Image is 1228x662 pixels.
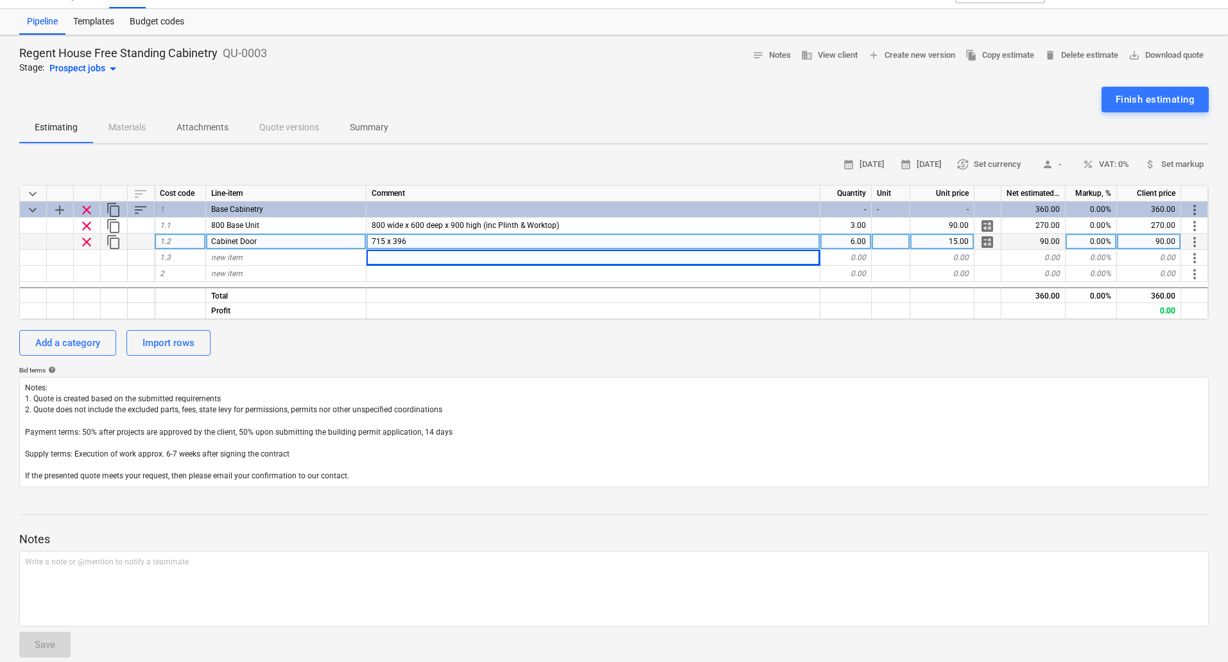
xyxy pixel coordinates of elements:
[52,202,67,218] span: Add sub category to row
[1117,234,1181,250] div: 90.00
[25,202,40,218] span: Collapse category
[19,330,116,356] button: Add a category
[19,377,1209,487] textarea: Notes: 1. Quote is created based on the submitted requirements 2. Quote does not include the excl...
[965,48,1034,63] span: Copy estimate
[1036,157,1067,172] span: -
[868,49,879,61] span: add
[960,46,1039,65] button: Copy estimate
[79,218,94,234] span: Remove row
[820,250,872,266] div: 0.00
[820,234,872,250] div: 6.00
[177,121,229,134] p: Attachments
[160,253,171,262] span: 1.3
[46,366,56,374] span: help
[796,46,863,65] button: View client
[1116,91,1195,108] div: Finish estimating
[206,287,367,303] div: Total
[895,155,947,175] button: [DATE]
[1001,202,1066,218] div: 360.00
[106,234,121,250] span: Duplicate row
[1001,266,1066,282] div: 0.00
[206,186,367,202] div: Line-item
[1039,46,1123,65] button: Delete estimate
[106,218,121,234] span: Duplicate row
[910,186,974,202] div: Unit price
[1129,48,1204,63] span: Download quote
[1187,266,1202,282] span: More actions
[801,49,813,61] span: business
[79,202,94,218] span: Remove row
[820,186,872,202] div: Quantity
[1066,266,1117,282] div: 0.00%
[872,186,910,202] div: Unit
[19,9,65,35] a: Pipeline
[65,9,122,35] div: Templates
[19,532,1209,547] p: Notes
[820,218,872,234] div: 3.00
[1066,234,1117,250] div: 0.00%
[19,366,1209,374] div: Bid terms
[1117,202,1181,218] div: 360.00
[155,186,206,202] div: Cost code
[211,205,263,214] span: Base Cabinetry
[1117,287,1181,303] div: 360.00
[900,159,912,170] span: calendar_month
[160,237,171,246] span: 1.2
[752,49,764,61] span: notes
[1117,266,1181,282] div: 0.00
[223,46,267,61] p: QU-0003
[910,202,974,218] div: -
[952,155,1026,175] button: Set currency
[838,155,890,175] button: [DATE]
[372,221,559,230] span: 800 wide x 600 deep x 900 high (inc Plinth & Worktop)
[1145,159,1156,170] span: attach_money
[1042,159,1053,170] span: person
[19,46,218,61] p: Regent House Free Standing Cabinetry
[1066,287,1117,303] div: 0.00%
[910,234,974,250] div: 15.00
[1187,218,1202,234] span: More actions
[160,205,164,214] span: 1
[752,48,791,63] span: Notes
[1139,155,1209,175] button: Set markup
[965,49,977,61] span: file_copy
[133,202,148,218] span: Sort rows within category
[211,253,243,262] span: new item
[1082,159,1094,170] span: percent
[820,266,872,282] div: 0.00
[1102,87,1209,112] button: Finish estimating
[1001,218,1066,234] div: 270.00
[1117,186,1181,202] div: Client price
[160,269,164,278] span: 2
[980,234,995,250] span: Manage detailed breakdown for the row
[1031,155,1072,175] button: -
[900,157,942,172] span: [DATE]
[211,237,257,246] span: Cabinet Door
[19,61,44,76] p: Stage:
[1117,250,1181,266] div: 0.00
[35,335,100,351] div: Add a category
[1066,202,1117,218] div: 0.00%
[367,186,820,202] div: Comment
[957,159,969,170] span: currency_exchange
[957,157,1021,172] span: Set currency
[863,46,960,65] button: Create new version
[1082,157,1129,172] span: VAT: 0%
[1044,49,1056,61] span: delete
[1001,234,1066,250] div: 90.00
[126,330,211,356] button: Import rows
[1187,250,1202,266] span: More actions
[143,335,195,351] div: Import rows
[1129,49,1140,61] span: save_alt
[372,237,406,246] span: 715 x 396
[1066,250,1117,266] div: 0.00%
[1001,287,1066,303] div: 360.00
[206,303,367,319] div: Profit
[1187,234,1202,250] span: More actions
[79,234,94,250] span: Remove row
[801,48,858,63] span: View client
[1044,48,1118,63] span: Delete estimate
[106,202,121,218] span: Duplicate category
[980,218,995,234] span: Manage detailed breakdown for the row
